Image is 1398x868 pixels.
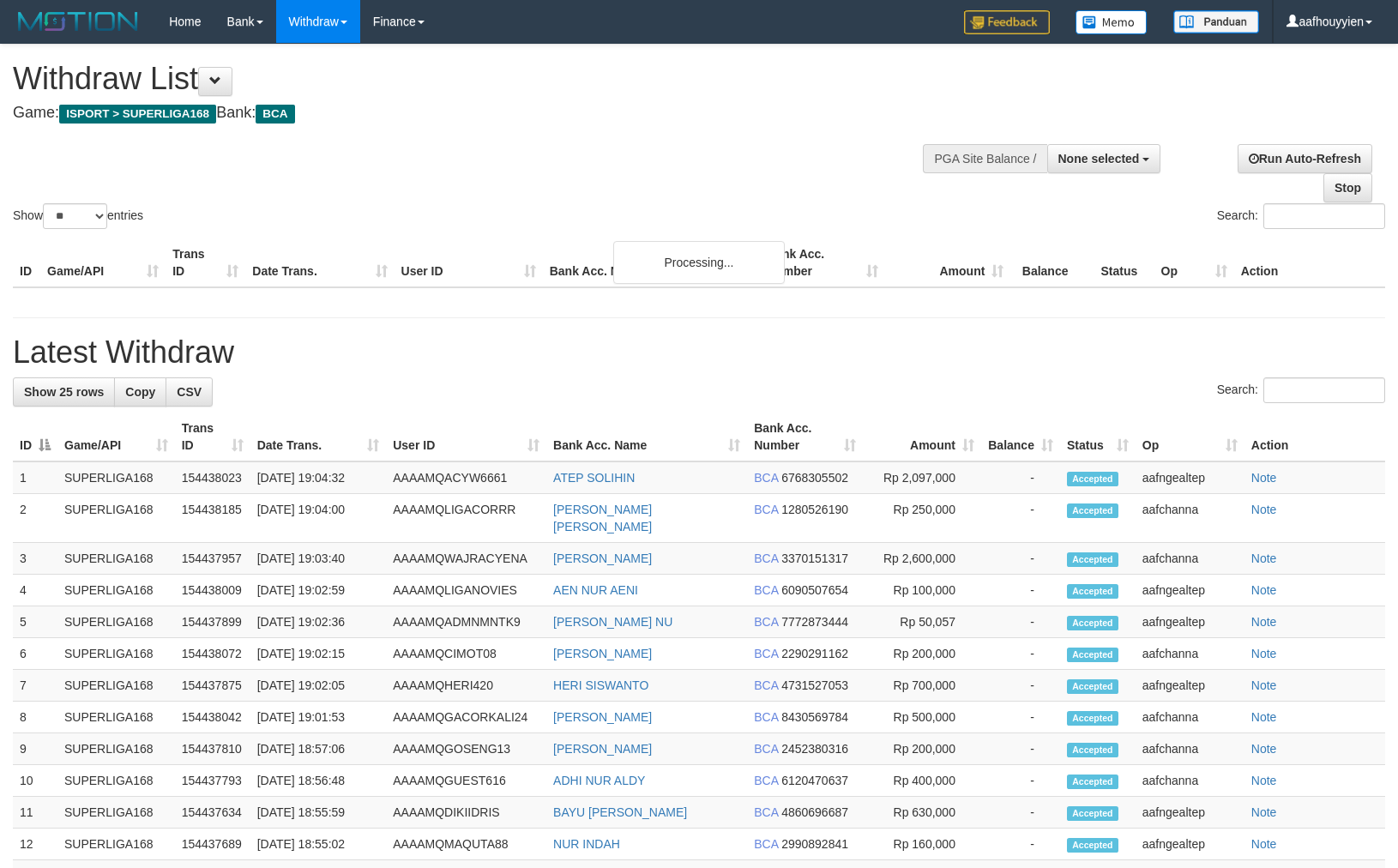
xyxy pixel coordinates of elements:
span: Copy 1280526190 to clipboard [781,503,848,516]
a: ATEP SOLIHIN [553,471,635,485]
td: 12 [13,829,57,860]
span: Copy 3370151317 to clipboard [781,552,848,565]
th: Amount: activate to sort column ascending [863,413,980,461]
td: - [981,702,1060,733]
th: User ID: activate to sort column ascending [386,413,546,461]
a: [PERSON_NAME] [PERSON_NAME] [553,503,652,533]
span: ISPORT > SUPERLIGA168 [59,105,216,124]
td: SUPERLIGA168 [57,494,175,543]
td: aafngealtep [1136,461,1244,494]
td: 154437793 [175,765,250,797]
td: aafngealtep [1136,606,1244,638]
td: [DATE] 18:57:06 [250,733,387,765]
td: AAAAMQMAQUTA88 [386,829,546,860]
td: SUPERLIGA168 [57,670,175,702]
td: aafchanna [1136,638,1244,670]
th: ID [13,238,40,287]
td: - [981,461,1060,494]
td: AAAAMQHERI420 [386,670,546,702]
a: AEN NUR AENI [553,583,638,597]
span: Accepted [1067,838,1118,853]
td: Rp 50,057 [863,606,980,638]
a: [PERSON_NAME] [553,710,652,724]
th: ID: activate to sort column descending [13,413,57,461]
td: Rp 160,000 [863,829,980,860]
td: - [981,638,1060,670]
td: [DATE] 18:55:02 [250,829,387,860]
a: Run Auto-Refresh [1238,144,1372,173]
td: Rp 250,000 [863,494,980,543]
label: Search: [1217,377,1385,403]
td: [DATE] 19:02:36 [250,606,387,638]
span: Accepted [1067,472,1118,486]
td: [DATE] 19:02:15 [250,638,387,670]
td: SUPERLIGA168 [57,543,175,575]
span: Accepted [1067,806,1118,821]
a: Note [1251,583,1277,597]
td: AAAAMQLIGANOVIES [386,575,546,606]
td: 154437899 [175,606,250,638]
span: Copy 8430569784 to clipboard [781,710,848,724]
span: Accepted [1067,679,1118,694]
span: Accepted [1067,711,1118,726]
td: 154437875 [175,670,250,702]
span: CSV [177,385,202,399]
a: [PERSON_NAME] [553,742,652,756]
td: [DATE] 19:02:05 [250,670,387,702]
th: Status: activate to sort column ascending [1060,413,1136,461]
span: BCA [754,774,778,787]
td: 2 [13,494,57,543]
h1: Withdraw List [13,62,915,96]
td: - [981,494,1060,543]
span: Copy 7772873444 to clipboard [781,615,848,629]
td: 9 [13,733,57,765]
h4: Game: Bank: [13,105,915,122]
td: - [981,829,1060,860]
th: Bank Acc. Name [543,238,760,287]
td: 6 [13,638,57,670]
a: HERI SISWANTO [553,678,648,692]
td: aafngealtep [1136,575,1244,606]
a: Note [1251,837,1277,851]
td: aafngealtep [1136,829,1244,860]
td: aafngealtep [1136,670,1244,702]
td: 154437810 [175,733,250,765]
td: 7 [13,670,57,702]
span: Copy 4731527053 to clipboard [781,678,848,692]
span: Accepted [1067,648,1118,662]
span: BCA [754,503,778,516]
img: panduan.png [1173,10,1259,33]
span: Copy 6120470637 to clipboard [781,774,848,787]
td: SUPERLIGA168 [57,765,175,797]
td: 8 [13,702,57,733]
td: SUPERLIGA168 [57,829,175,860]
th: Date Trans. [245,238,394,287]
span: BCA [754,552,778,565]
a: Note [1251,742,1277,756]
td: AAAAMQADMNMNTK9 [386,606,546,638]
input: Search: [1263,377,1385,403]
a: CSV [166,377,213,407]
th: Balance [1010,238,1094,287]
td: SUPERLIGA168 [57,575,175,606]
th: Balance: activate to sort column ascending [981,413,1060,461]
th: Op [1154,238,1234,287]
td: Rp 700,000 [863,670,980,702]
span: Copy 4860696687 to clipboard [781,805,848,819]
th: Action [1244,413,1385,461]
span: BCA [754,471,778,485]
td: AAAAMQGOSENG13 [386,733,546,765]
span: BCA [256,105,294,124]
td: AAAAMQGUEST616 [386,765,546,797]
td: 154438042 [175,702,250,733]
td: [DATE] 19:02:59 [250,575,387,606]
a: Note [1251,805,1277,819]
span: BCA [754,647,778,660]
th: Amount [885,238,1010,287]
a: ADHI NUR ALDY [553,774,645,787]
span: Copy 2452380316 to clipboard [781,742,848,756]
img: Button%20Memo.svg [1076,10,1148,34]
div: Processing... [613,241,785,284]
td: - [981,733,1060,765]
td: 154438009 [175,575,250,606]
